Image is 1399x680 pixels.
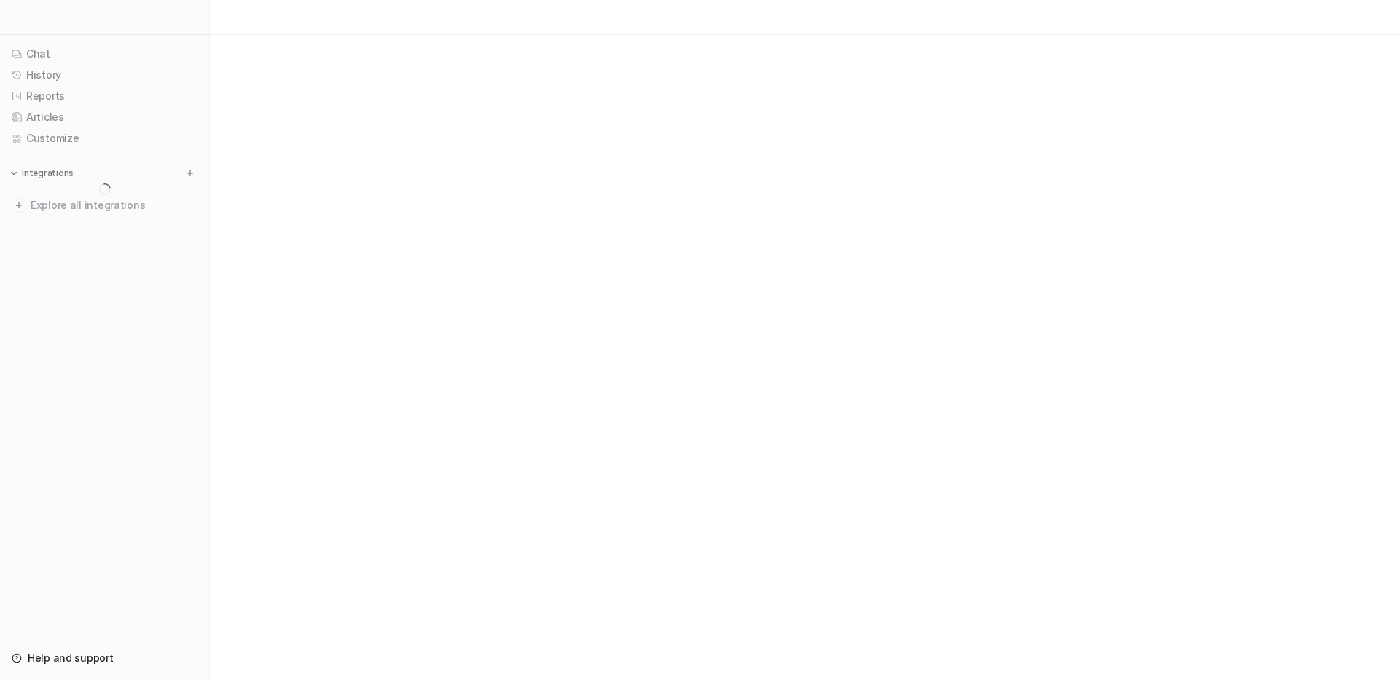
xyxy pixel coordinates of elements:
a: Reports [6,86,203,106]
a: Articles [6,107,203,127]
a: Chat [6,44,203,64]
a: Customize [6,128,203,149]
a: History [6,65,203,85]
p: Integrations [22,167,74,179]
img: expand menu [9,168,19,178]
span: Explore all integrations [31,194,197,217]
a: Explore all integrations [6,195,203,216]
button: Integrations [6,166,78,181]
img: explore all integrations [12,198,26,213]
a: Help and support [6,648,203,668]
img: menu_add.svg [185,168,195,178]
